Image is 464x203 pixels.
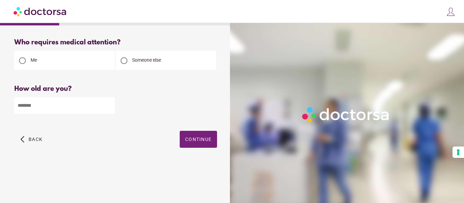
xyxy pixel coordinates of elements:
[29,137,42,142] span: Back
[14,85,217,93] div: How old are you?
[185,137,212,142] span: Continue
[452,146,464,158] button: Your consent preferences for tracking technologies
[180,131,217,148] button: Continue
[300,104,392,125] img: Logo-Doctorsa-trans-White-partial-flat.png
[31,57,37,63] span: Me
[446,7,456,17] img: icons8-customer-100.png
[132,57,161,63] span: Someone else
[14,39,217,46] div: Who requires medical attention?
[18,131,45,148] button: arrow_back_ios Back
[14,4,67,19] img: Doctorsa.com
